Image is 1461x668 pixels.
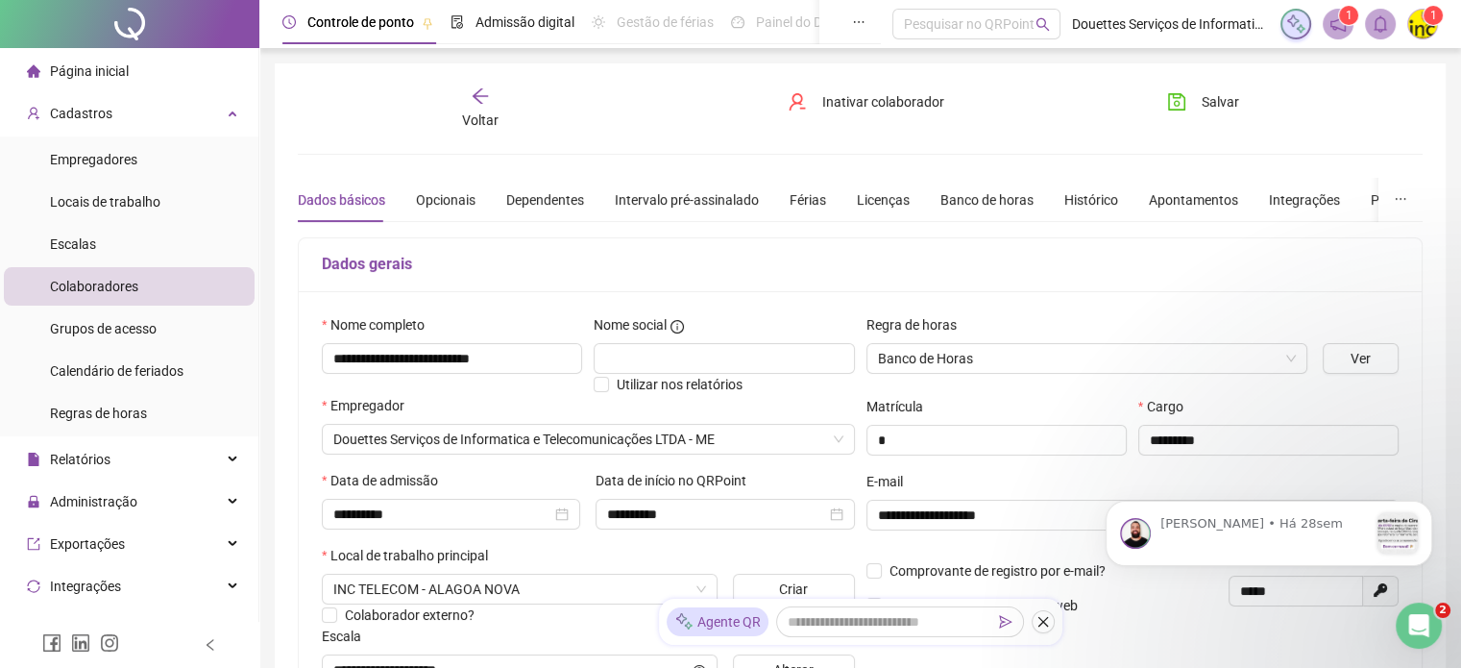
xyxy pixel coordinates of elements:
div: Opcionais [416,189,475,210]
span: Gestão de férias [617,14,714,30]
span: search [1035,17,1050,32]
span: 1 [1430,9,1437,22]
span: Integrações [50,579,121,594]
span: file-done [450,15,464,29]
span: Controle de ponto [307,14,414,30]
span: Grupos de acesso [50,321,157,336]
span: Salvar [1202,91,1239,112]
label: Escala [322,626,374,647]
span: Permitir acesso ao sistema web [889,598,1078,613]
span: clock-circle [282,15,296,29]
span: Douettes Serviços de Informatica e Telecomunicações LTDA - ME [333,425,843,454]
label: Data de admissão [322,470,450,491]
div: Integrações [1269,189,1340,210]
sup: Atualize o seu contato no menu Meus Dados [1424,6,1443,25]
span: Painel do DP [756,14,831,30]
span: sun [592,15,605,29]
label: E-mail [866,471,915,492]
span: Comprovante de registro por e-mail? [889,563,1106,579]
sup: 1 [1339,6,1358,25]
span: facebook [42,633,61,653]
span: export [27,537,40,551]
div: Dependentes [506,189,584,210]
span: user-delete [788,92,807,111]
div: Preferências [1371,189,1446,210]
button: Criar [733,574,855,605]
label: Local de trabalho principal [322,545,500,566]
span: ellipsis [1394,192,1407,206]
span: file [27,453,40,466]
span: ellipsis [852,15,865,29]
div: Histórico [1064,189,1118,210]
span: linkedin [71,633,90,653]
span: Relatórios [50,452,110,467]
span: RUA: EUNILDE LEITE, N176, CENTRO, ALAGOA NOVA, PARAÍBA [333,575,706,604]
span: Criar [779,579,808,600]
label: Empregador [322,395,417,416]
span: Admissão digital [475,14,574,30]
div: Intervalo pré-assinalado [615,189,759,210]
button: Inativar colaborador [773,87,959,117]
span: Nome social [594,314,667,335]
button: Ver [1323,343,1399,374]
label: Regra de horas [866,314,969,335]
span: Empregadores [50,152,137,167]
div: Apontamentos [1149,189,1238,210]
span: Colaboradores [50,279,138,294]
span: 1 [1346,9,1352,22]
span: notification [1329,15,1347,33]
span: save [1167,92,1186,111]
span: Calendário de feriados [50,363,183,379]
label: Nome completo [322,314,437,335]
span: Ver [1351,348,1371,369]
span: Administração [50,494,137,509]
div: message notification from Rodolfo, Há 28sem. [29,121,355,186]
span: Exportações [50,536,125,552]
div: Dados básicos [298,189,385,210]
label: Data de início no QRPoint [596,470,759,491]
span: user-add [27,107,40,120]
span: send [999,615,1012,629]
iframe: Intercom notifications mensagem [1077,380,1461,597]
span: left [204,638,217,652]
img: sparkle-icon.fc2bf0ac1784a2077858766a79e2daf3.svg [1285,13,1306,35]
h5: Dados gerais [322,253,1399,276]
span: Cadastros [50,106,112,121]
div: Férias [790,189,826,210]
button: ellipsis [1378,178,1423,222]
span: bell [1372,15,1389,33]
span: Voltar [462,112,499,128]
div: Banco de horas [940,189,1034,210]
span: pushpin [422,17,433,29]
span: sync [27,580,40,593]
img: 26508 [1408,10,1437,38]
span: Regras de horas [50,406,147,421]
span: arrow-left [471,87,490,106]
span: home [27,64,40,78]
div: Agente QR [667,607,768,636]
img: Profile image for Rodolfo [43,138,74,169]
span: Inativar colaborador [822,91,944,112]
img: sparkle-icon.fc2bf0ac1784a2077858766a79e2daf3.svg [674,612,694,632]
span: instagram [100,633,119,653]
span: Agente de IA [50,621,125,636]
span: 2 [1435,603,1450,618]
span: Página inicial [50,63,129,79]
p: Message from Rodolfo, sent Há 28sem [84,136,291,153]
div: Licenças [857,189,910,210]
span: Utilizar nos relatórios [617,377,743,392]
span: Douettes Serviços de Informatica e Telecomunicações LTDA - ME [1072,13,1269,35]
span: lock [27,495,40,508]
button: Salvar [1153,87,1254,117]
span: Locais de trabalho [50,194,160,210]
iframe: Intercom live chat [1396,603,1442,649]
span: Banco de Horas [878,344,1296,373]
span: info-circle [670,320,684,334]
span: close [1036,615,1050,629]
span: dashboard [731,15,744,29]
span: Escalas [50,236,96,252]
label: Matrícula [866,396,936,417]
span: Colaborador externo? [345,607,475,623]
